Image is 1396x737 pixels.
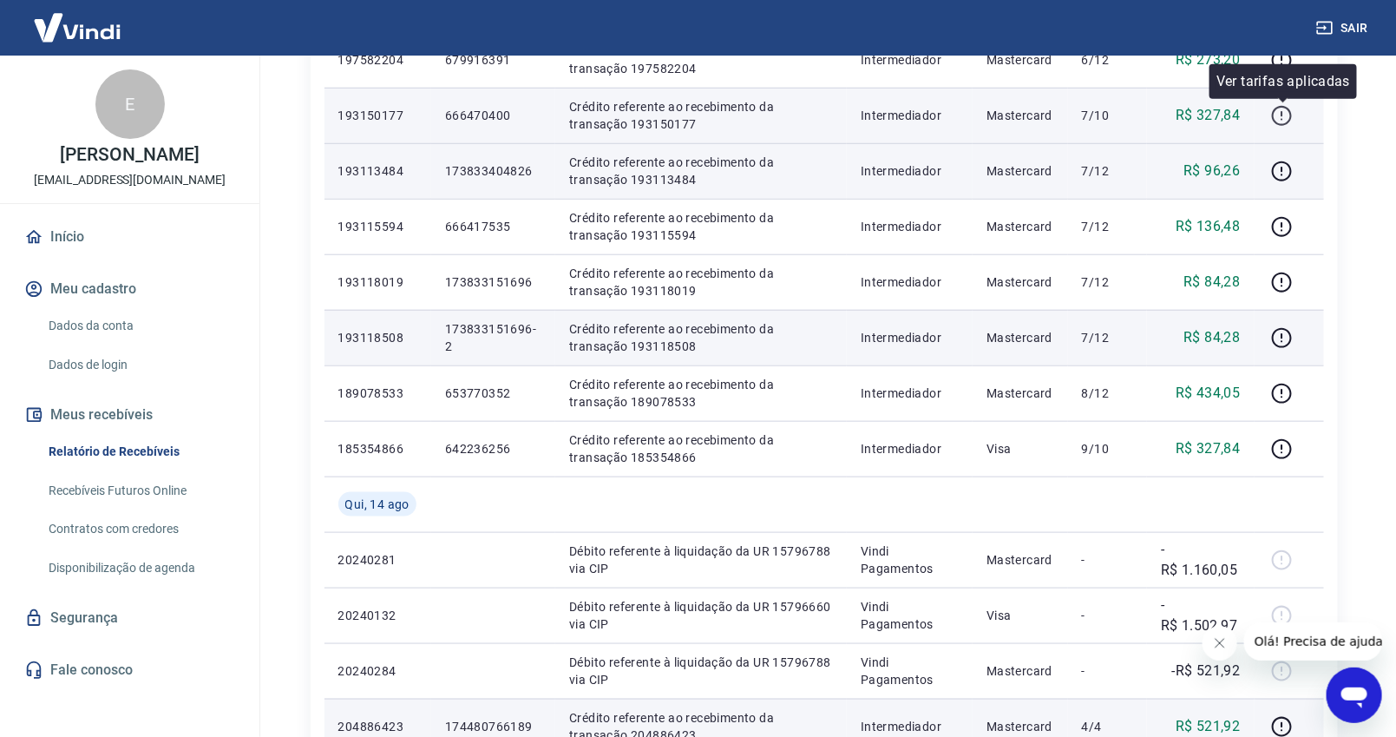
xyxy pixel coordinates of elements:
p: 642236256 [445,440,541,457]
p: Intermediador [861,718,959,735]
p: -R$ 1.160,05 [1161,539,1241,581]
p: 173833404826 [445,162,541,180]
p: 173833151696-2 [445,320,541,355]
p: R$ 434,05 [1176,383,1241,404]
iframe: Close message [1203,626,1237,661]
p: R$ 136,48 [1176,216,1241,237]
p: 7/12 [1082,329,1133,346]
a: Início [21,218,239,256]
p: Débito referente à liquidação da UR 15796660 via CIP [569,598,833,633]
p: R$ 327,84 [1176,105,1241,126]
span: Qui, 14 ago [345,496,410,513]
a: Dados da conta [42,308,239,344]
p: Ver tarifas aplicadas [1216,71,1350,92]
p: 666417535 [445,218,541,235]
p: 193115594 [338,218,417,235]
img: Vindi [21,1,134,54]
p: Crédito referente ao recebimento da transação 189078533 [569,376,833,411]
p: - [1082,607,1133,624]
p: Vindi Pagamentos [861,598,959,633]
p: 185354866 [338,440,417,457]
p: Mastercard [986,718,1054,735]
p: R$ 96,26 [1183,161,1240,181]
p: 193113484 [338,162,417,180]
p: Intermediador [861,440,959,457]
p: Mastercard [986,329,1054,346]
p: Visa [986,607,1054,624]
p: Crédito referente ao recebimento da transação 193150177 [569,98,833,133]
p: - [1082,551,1133,569]
p: 4/4 [1082,718,1133,735]
p: Crédito referente ao recebimento da transação 197582204 [569,43,833,77]
iframe: Button to launch messaging window [1327,668,1382,723]
p: Mastercard [986,162,1054,180]
a: Dados de login [42,347,239,383]
button: Meus recebíveis [21,396,239,434]
p: 7/12 [1082,218,1133,235]
p: 653770352 [445,385,541,402]
p: 20240281 [338,551,417,569]
p: [EMAIL_ADDRESS][DOMAIN_NAME] [34,171,226,189]
p: -R$ 521,92 [1172,661,1241,681]
p: Débito referente à liquidação da UR 15796788 via CIP [569,543,833,577]
span: Olá! Precisa de ajuda? [10,12,146,26]
p: Vindi Pagamentos [861,543,959,577]
p: R$ 273,20 [1176,49,1241,70]
iframe: Message from company [1244,622,1382,661]
a: Recebíveis Futuros Online [42,473,239,509]
p: Visa [986,440,1054,457]
p: Crédito referente ao recebimento da transação 185354866 [569,431,833,466]
p: Intermediador [861,107,959,124]
p: Débito referente à liquidação da UR 15796788 via CIP [569,654,833,688]
p: 197582204 [338,51,417,69]
p: Mastercard [986,218,1054,235]
p: 7/12 [1082,162,1133,180]
p: 6/12 [1082,51,1133,69]
p: 7/12 [1082,273,1133,291]
p: - [1082,662,1133,680]
p: Intermediador [861,51,959,69]
p: Crédito referente ao recebimento da transação 193118019 [569,265,833,299]
p: Vindi Pagamentos [861,654,959,688]
p: R$ 84,28 [1183,272,1240,293]
p: Crédito referente ao recebimento da transação 193118508 [569,320,833,355]
p: 20240284 [338,662,417,680]
p: Mastercard [986,273,1054,291]
p: Mastercard [986,107,1054,124]
p: Mastercard [986,51,1054,69]
p: 193150177 [338,107,417,124]
p: 174480766189 [445,718,541,735]
p: Mastercard [986,385,1054,402]
p: 7/10 [1082,107,1133,124]
a: Fale conosco [21,651,239,689]
p: Mastercard [986,662,1054,680]
p: R$ 327,84 [1176,438,1241,459]
p: Intermediador [861,218,959,235]
p: Intermediador [861,329,959,346]
p: 9/10 [1082,440,1133,457]
a: Segurança [21,599,239,637]
a: Disponibilização de agenda [42,550,239,586]
p: Mastercard [986,551,1054,569]
p: 193118508 [338,329,417,346]
p: 666470400 [445,107,541,124]
a: Relatório de Recebíveis [42,434,239,470]
p: Crédito referente ao recebimento da transação 193115594 [569,209,833,244]
p: 20240132 [338,607,417,624]
p: 8/12 [1082,385,1133,402]
div: E [95,69,165,139]
p: 189078533 [338,385,417,402]
p: Intermediador [861,162,959,180]
p: 193118019 [338,273,417,291]
button: Meu cadastro [21,270,239,308]
p: 204886423 [338,718,417,735]
p: Intermediador [861,385,959,402]
p: 173833151696 [445,273,541,291]
p: R$ 521,92 [1176,716,1241,737]
p: [PERSON_NAME] [60,146,199,164]
button: Sair [1313,12,1375,44]
p: R$ 84,28 [1183,327,1240,348]
p: Intermediador [861,273,959,291]
p: Crédito referente ao recebimento da transação 193113484 [569,154,833,188]
p: 679916391 [445,51,541,69]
